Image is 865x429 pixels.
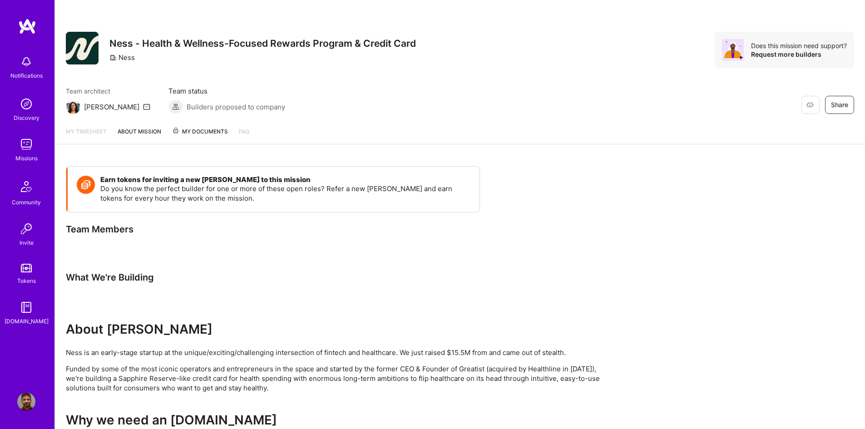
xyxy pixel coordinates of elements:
[66,348,611,357] p: Ness is an early-stage startup at the unique/exciting/challenging intersection of fintech and hea...
[17,95,35,113] img: discovery
[118,127,161,144] a: About Mission
[100,184,470,203] p: Do you know the perfect builder for one or more of these open roles? Refer a new [PERSON_NAME] an...
[172,127,228,144] a: My Documents
[15,153,38,163] div: Missions
[66,86,150,96] span: Team architect
[109,54,117,61] i: icon CompanyGray
[751,50,847,59] div: Request more builders
[17,53,35,71] img: bell
[100,176,470,184] h4: Earn tokens for inviting a new [PERSON_NAME] to this mission
[17,276,36,286] div: Tokens
[66,322,611,337] h2: About [PERSON_NAME]
[187,102,285,112] span: Builders proposed to company
[15,393,38,411] a: User Avatar
[66,364,611,402] p: Funded by some of the most iconic operators and entrepreneurs in the space and started by the for...
[66,413,611,428] h2: Why we need an [DOMAIN_NAME]
[109,53,135,62] div: Ness
[109,38,416,49] h3: Ness - Health & Wellness-Focused Rewards Program & Credit Card
[17,393,35,411] img: User Avatar
[77,176,95,194] img: Token icon
[806,101,814,108] i: icon EyeClosed
[751,41,847,50] div: Does this mission need support?
[66,32,99,64] img: Company Logo
[168,86,285,96] span: Team status
[14,113,40,123] div: Discovery
[66,223,480,235] div: Team Members
[17,220,35,238] img: Invite
[831,100,848,109] span: Share
[66,127,107,144] a: My timesheet
[20,238,34,247] div: Invite
[17,135,35,153] img: teamwork
[5,316,49,326] div: [DOMAIN_NAME]
[18,18,36,35] img: logo
[143,103,150,110] i: icon Mail
[10,71,43,80] div: Notifications
[66,99,80,114] img: Team Architect
[168,99,183,114] img: Builders proposed to company
[722,39,744,61] img: Avatar
[12,197,41,207] div: Community
[84,102,139,112] div: [PERSON_NAME]
[17,298,35,316] img: guide book
[21,264,32,272] img: tokens
[66,271,611,283] div: What We're Building
[172,127,228,137] span: My Documents
[15,176,37,197] img: Community
[239,127,249,144] a: FAQ
[825,96,854,114] button: Share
